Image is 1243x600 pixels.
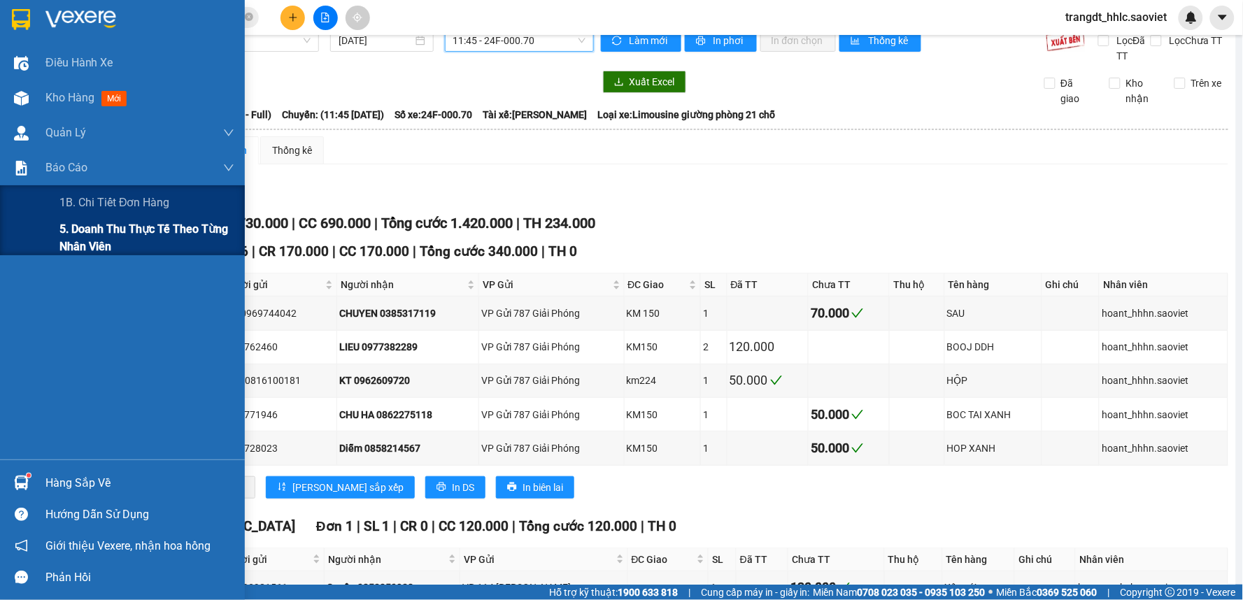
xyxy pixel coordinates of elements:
div: Thống kê [272,143,312,158]
span: Đã giao [1056,76,1099,106]
span: Kho nhận [1121,76,1164,106]
span: Người gửi [222,552,310,567]
div: 2 [703,339,725,355]
th: Nhân viên [1076,548,1228,571]
div: VP 114 [PERSON_NAME] [462,580,625,595]
button: In đơn chọn [760,29,837,52]
span: printer [436,482,446,493]
span: question-circle [15,508,28,521]
button: bar-chartThống kê [839,29,921,52]
strong: 1900 633 818 [618,587,678,598]
div: Xốp cá` [945,580,1013,595]
span: bar-chart [851,36,862,47]
span: CR 170.000 [259,243,329,259]
div: 50.000 [811,405,887,424]
span: | [292,215,295,231]
span: In DS [452,480,474,495]
span: Tổng cước 340.000 [420,243,538,259]
span: Kho hàng [45,91,94,104]
span: | [516,215,520,231]
div: 1 [703,407,725,422]
span: check [851,307,864,320]
span: file-add [320,13,330,22]
span: Số xe: 24F-000.70 [395,107,472,122]
button: aim [346,6,370,30]
span: Tài xế: [PERSON_NAME] [483,107,587,122]
button: printerIn biên lai [496,476,574,499]
span: CR 730.000 [216,215,288,231]
span: | [394,518,397,534]
div: BOC TAI XANH [947,407,1039,422]
div: 1 [703,306,725,321]
span: Điều hành xe [45,54,113,71]
span: ĐC Giao [628,277,686,292]
button: printerIn phơi [685,29,757,52]
span: Lọc Chưa TT [1164,33,1225,48]
div: KM150 [627,339,698,355]
span: Chuyến: (11:45 [DATE]) [282,107,384,122]
span: aim [353,13,362,22]
th: Ghi chú [1015,548,1076,571]
span: ⚪️ [989,590,993,595]
span: printer [696,36,708,47]
div: huongnmbvhn.saoviet [1078,580,1225,595]
span: CR 0 [401,518,429,534]
th: Thu hộ [890,273,944,297]
button: sort-ascending[PERSON_NAME] sắp xếp [266,476,415,499]
span: Cung cấp máy in - giấy in: [701,585,810,600]
span: Quản Lý [45,124,86,141]
span: sort-ascending [277,482,287,493]
img: icon-new-feature [1185,11,1198,24]
button: syncLàm mới [601,29,681,52]
div: km224 [627,373,698,388]
strong: 0708 023 035 - 0935 103 250 [858,587,986,598]
span: check [851,408,864,421]
span: Loại xe: Limousine giường phòng 21 chỗ [597,107,775,122]
div: hoant_hhhn.saoviet [1102,441,1226,456]
td: VP Gửi 787 Giải Phóng [479,364,624,398]
th: Đã TT [727,273,809,297]
img: warehouse-icon [14,91,29,106]
div: KM 150 [627,306,698,321]
span: Tổng cước 120.000 [520,518,638,534]
div: hoant_hhhn.saoviet [1102,373,1226,388]
div: hoant_hhhn.saoviet [1102,306,1226,321]
td: VP Gửi 787 Giải Phóng [479,431,624,465]
div: VP Gửi 787 Giải Phóng [481,407,621,422]
span: In biên lai [523,480,563,495]
td: VP Gửi 787 Giải Phóng [479,331,624,364]
span: Thống kê [868,33,910,48]
span: Đơn 1 [316,518,353,534]
span: | [688,585,690,600]
span: | [641,518,645,534]
span: | [374,215,378,231]
span: 5. Doanh thu thực tế theo từng nhân viên [59,220,234,255]
span: | [252,243,255,259]
span: caret-down [1216,11,1229,24]
span: Hỗ trợ kỹ thuật: [549,585,678,600]
div: 0964771946 [222,407,334,422]
span: check [770,374,783,387]
th: Tên hàng [943,548,1016,571]
th: SL [709,548,737,571]
span: trangdt_hhlc.saoviet [1055,8,1179,26]
span: sync [612,36,624,47]
button: plus [280,6,305,30]
input: 14/09/2025 [339,33,412,48]
div: VP Gửi 787 Giải Phóng [481,373,621,388]
th: SL [701,273,727,297]
span: VP Gửi [464,552,613,567]
div: Nam 0816100181 [222,373,334,388]
span: | [513,518,516,534]
div: 1 [703,441,725,456]
button: downloadXuất Excel [603,71,686,93]
div: Hướng dẫn sử dụng [45,504,234,525]
div: KM150 [627,441,698,456]
span: VP Gửi [483,277,609,292]
div: 0904728023 [222,441,334,456]
span: In phơi [713,33,746,48]
div: kt 0393981561 [221,580,322,595]
span: Báo cáo [45,159,87,176]
span: | [332,243,336,259]
img: logo-vxr [12,9,30,30]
